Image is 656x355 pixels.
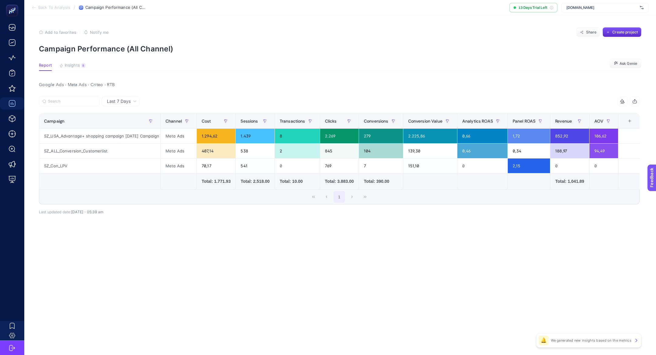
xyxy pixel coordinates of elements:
div: 541 [236,158,274,173]
button: Notify me [84,30,109,35]
div: 0,34 [508,144,550,158]
div: 845 [320,144,359,158]
div: 94,49 [589,144,618,158]
div: 104 [359,144,403,158]
div: Meta Ads [161,144,196,158]
div: 151,10 [403,158,457,173]
span: Last 7 Days [107,98,131,104]
span: Panel ROAS [513,119,535,124]
span: Back To Analysis [38,5,70,10]
input: Search [48,99,96,104]
div: 8 [81,63,86,68]
div: 8 [275,129,320,143]
div: SZ_USA_Advantage+ shopping campaign [DATE] Campaign [39,129,160,143]
span: [DOMAIN_NAME] [566,5,637,10]
span: Share [586,30,597,35]
span: Feedback [4,2,23,7]
button: Add to favorites [39,30,76,35]
div: Meta Ads [161,158,196,173]
span: Revenue [555,119,572,124]
div: 852,92 [550,129,589,143]
div: Total: 10.00 [280,178,315,184]
div: 769 [320,158,359,173]
span: / [74,5,75,10]
span: Transactions [280,119,305,124]
div: 0 [589,158,618,173]
span: Create project [612,30,638,35]
div: 0 [457,158,507,173]
div: 188,97 [550,144,589,158]
div: 2.269 [320,129,359,143]
img: svg%3e [640,5,644,11]
div: 2,15 [508,158,550,173]
div: 0,66 [457,129,507,143]
div: 0 [550,158,589,173]
div: Total: 1.771.93 [202,178,231,184]
div: 7 [359,158,403,173]
div: Total: 2.518.00 [241,178,269,184]
span: [DATE]・05:39 am [71,210,103,214]
div: 70,17 [197,158,235,173]
div: 12 items selected [623,119,628,132]
span: Report [39,63,52,68]
p: Campaign Performance (All Channel) [39,44,641,53]
div: Total: 1.041.89 [555,178,584,184]
div: Google Ads - Meta Ads - Criteo - RTB [34,81,644,89]
span: Clicks [325,119,337,124]
div: Total: 390.00 [364,178,398,184]
span: Campaign Performance (All Channel) [85,5,146,10]
span: 13 Days Trial Left [518,5,547,10]
button: Ask Genie [610,59,641,68]
div: 1.294,62 [197,129,235,143]
div: 0 [275,158,320,173]
div: 106,62 [589,129,618,143]
div: 139,30 [403,144,457,158]
div: 0,46 [457,144,507,158]
span: Add to favorites [45,30,76,35]
div: 1,72 [508,129,550,143]
span: Analytics ROAS [462,119,493,124]
span: Sessions [241,119,258,124]
div: Last 7 Days [39,106,640,214]
div: 538 [236,144,274,158]
div: 2 [275,144,320,158]
span: Notify me [90,30,109,35]
div: 2.225,86 [403,129,457,143]
div: 1.439 [236,129,274,143]
div: SZ_ALL_Conversion_Customerlist [39,144,160,158]
button: 1 [333,191,345,203]
div: 407,14 [197,144,235,158]
span: Insights [65,63,80,68]
span: Ask Genie [620,61,637,66]
span: AOV [594,119,603,124]
span: Cost [202,119,211,124]
span: Conversion Value [408,119,442,124]
span: Last updated date: [39,210,71,214]
div: Total: 3.883.00 [325,178,354,184]
button: Share [576,27,600,37]
button: Create project [603,27,641,37]
span: Campaign [44,119,64,124]
span: Conversions [364,119,388,124]
div: + [624,119,635,124]
div: Meta Ads [161,129,196,143]
div: 279 [359,129,403,143]
span: Channel [166,119,182,124]
div: SZ_Con_LPV [39,158,160,173]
